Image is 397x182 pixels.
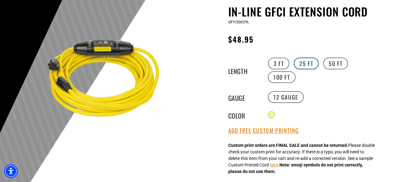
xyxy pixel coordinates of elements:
label: 3 FT [268,58,289,69]
legend: Color [228,111,259,119]
strong: Note: emoji symbols do not print correctly, please do not use them. [228,162,363,174]
img: Yellow [30,6,180,156]
span: $48.95 [228,34,254,45]
div: Accessibility Menu [4,164,18,178]
label: 25 FT [294,58,319,69]
label: 50 FT [323,58,348,69]
span: GFI12003YL [228,20,249,24]
h1: In-Line GFCI Extension Cord [228,5,381,18]
label: 100 FT [268,71,296,83]
strong: Custom print orders are FINAL SALE and cannot be returned. [228,143,348,148]
label: 12 Gauge [268,91,304,103]
div: Please double check your custom print for accuracy. If there is a typo, you will need to delete t... [228,142,375,175]
legend: Length [228,66,259,74]
button: Add Free Custom Printing [228,127,299,134]
legend: Gauge [228,93,259,101]
button: here [270,162,278,168]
